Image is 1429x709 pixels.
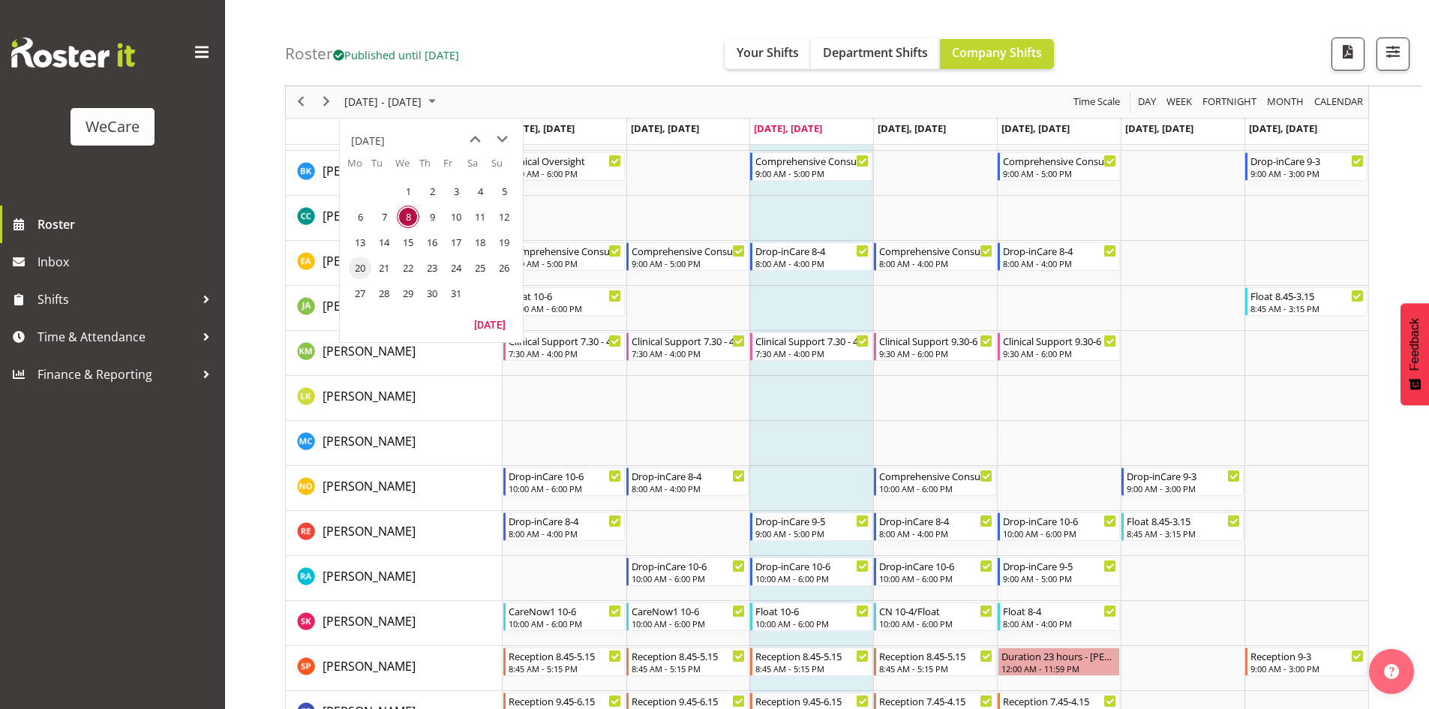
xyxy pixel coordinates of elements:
[509,302,622,314] div: 10:00 AM - 6:00 PM
[467,156,491,179] th: Sa
[323,478,416,494] span: [PERSON_NAME]
[823,44,928,61] span: Department Shifts
[1003,257,1116,269] div: 8:00 AM - 4:00 PM
[503,602,626,631] div: Saahit Kour"s event - CareNow1 10-6 Begin From Monday, October 6, 2025 at 10:00:00 AM GMT+13:00 E...
[469,180,491,203] span: Saturday, October 4, 2025
[940,39,1054,69] button: Company Shifts
[445,206,467,228] span: Friday, October 10, 2025
[1376,38,1409,71] button: Filter Shifts
[1331,38,1364,71] button: Download a PDF of the roster according to the set date range.
[1072,93,1121,112] span: Time Scale
[291,93,311,112] button: Previous
[509,482,622,494] div: 10:00 AM - 6:00 PM
[373,282,395,305] span: Tuesday, October 28, 2025
[1003,617,1116,629] div: 8:00 AM - 4:00 PM
[509,513,622,528] div: Drop-inCare 8-4
[755,572,869,584] div: 10:00 AM - 6:00 PM
[1408,318,1421,371] span: Feedback
[737,44,799,61] span: Your Shifts
[811,39,940,69] button: Department Shifts
[1164,93,1195,112] button: Timeline Week
[632,617,745,629] div: 10:00 AM - 6:00 PM
[323,613,416,629] span: [PERSON_NAME]
[1003,243,1116,258] div: Drop-inCare 8-4
[509,288,622,303] div: Float 10-6
[373,257,395,279] span: Tuesday, October 21, 2025
[879,572,992,584] div: 10:00 AM - 6:00 PM
[1245,287,1367,316] div: Jane Arps"s event - Float 8.45-3.15 Begin From Sunday, October 12, 2025 at 8:45:00 AM GMT+13:00 E...
[469,257,491,279] span: Saturday, October 25, 2025
[397,282,419,305] span: Wednesday, October 29, 2025
[469,206,491,228] span: Saturday, October 11, 2025
[632,572,745,584] div: 10:00 AM - 6:00 PM
[286,511,503,556] td: Rachel Els resource
[509,257,622,269] div: 9:00 AM - 5:00 PM
[323,523,416,539] span: [PERSON_NAME]
[750,512,872,541] div: Rachel Els"s event - Drop-inCare 9-5 Begin From Wednesday, October 8, 2025 at 9:00:00 AM GMT+13:0...
[11,38,135,68] img: Rosterit website logo
[879,243,992,258] div: Comprehensive Consult 8-4
[879,468,992,483] div: Comprehensive Consult 10-6
[286,376,503,421] td: Liandy Kritzinger resource
[998,602,1120,631] div: Saahit Kour"s event - Float 8-4 Begin From Friday, October 10, 2025 at 8:00:00 AM GMT+13:00 Ends ...
[1245,152,1367,181] div: Brian Ko"s event - Drop-inCare 9-3 Begin From Sunday, October 12, 2025 at 9:00:00 AM GMT+13:00 En...
[626,242,749,271] div: Ena Advincula"s event - Comprehensive Consult 9-5 Begin From Tuesday, October 7, 2025 at 9:00:00 ...
[1249,122,1317,135] span: [DATE], [DATE]
[503,242,626,271] div: Ena Advincula"s event - Comprehensive Consult 9-5 Begin From Monday, October 6, 2025 at 9:00:00 A...
[632,468,745,483] div: Drop-inCare 8-4
[323,388,416,404] span: [PERSON_NAME]
[421,206,443,228] span: Thursday, October 9, 2025
[879,513,992,528] div: Drop-inCare 8-4
[509,243,622,258] div: Comprehensive Consult 9-5
[632,648,745,663] div: Reception 8.45-5.15
[1250,153,1364,168] div: Drop-inCare 9-3
[998,242,1120,271] div: Ena Advincula"s event - Drop-inCare 8-4 Begin From Friday, October 10, 2025 at 8:00:00 AM GMT+13:...
[755,648,869,663] div: Reception 8.45-5.15
[339,86,445,118] div: October 06 - 12, 2025
[493,206,515,228] span: Sunday, October 12, 2025
[1121,467,1244,496] div: Natasha Ottley"s event - Drop-inCare 9-3 Begin From Saturday, October 11, 2025 at 9:00:00 AM GMT+...
[38,213,218,236] span: Roster
[998,332,1120,361] div: Kishendri Moodley"s event - Clinical Support 9.30-6 Begin From Friday, October 10, 2025 at 9:30:0...
[750,647,872,676] div: Samantha Poultney"s event - Reception 8.45-5.15 Begin From Wednesday, October 8, 2025 at 8:45:00 ...
[323,162,416,180] a: [PERSON_NAME]
[286,421,503,466] td: Mary Childs resource
[373,206,395,228] span: Tuesday, October 7, 2025
[503,467,626,496] div: Natasha Ottley"s event - Drop-inCare 10-6 Begin From Monday, October 6, 2025 at 10:00:00 AM GMT+1...
[755,603,869,618] div: Float 10-6
[1001,662,1116,674] div: 12:00 AM - 11:59 PM
[286,151,503,196] td: Brian Ko resource
[509,617,622,629] div: 10:00 AM - 6:00 PM
[323,208,416,224] span: [PERSON_NAME]
[750,242,872,271] div: Ena Advincula"s event - Drop-inCare 8-4 Begin From Wednesday, October 8, 2025 at 8:00:00 AM GMT+1...
[349,206,371,228] span: Monday, October 6, 2025
[509,693,622,708] div: Reception 9.45-6.15
[288,86,314,118] div: previous period
[397,231,419,254] span: Wednesday, October 15, 2025
[509,347,622,359] div: 7:30 AM - 4:00 PM
[323,297,416,315] a: [PERSON_NAME]
[351,126,385,156] div: title
[1250,167,1364,179] div: 9:00 AM - 3:00 PM
[469,231,491,254] span: Saturday, October 18, 2025
[397,206,419,228] span: Wednesday, October 8, 2025
[755,693,869,708] div: Reception 9.45-6.15
[1003,693,1116,708] div: Reception 7.45-4.15
[323,432,416,450] a: [PERSON_NAME]
[286,286,503,331] td: Jane Arps resource
[323,612,416,630] a: [PERSON_NAME]
[503,287,626,316] div: Jane Arps"s event - Float 10-6 Begin From Monday, October 6, 2025 at 10:00:00 AM GMT+13:00 Ends A...
[725,39,811,69] button: Your Shifts
[632,333,745,348] div: Clinical Support 7.30 - 4
[347,156,371,179] th: Mo
[1125,122,1193,135] span: [DATE], [DATE]
[1003,153,1116,168] div: Comprehensive Consult 9-5
[323,658,416,674] span: [PERSON_NAME]
[632,257,745,269] div: 9:00 AM - 5:00 PM
[1136,93,1159,112] button: Timeline Day
[879,257,992,269] div: 8:00 AM - 4:00 PM
[323,387,416,405] a: [PERSON_NAME]
[755,167,869,179] div: 9:00 AM - 5:00 PM
[755,617,869,629] div: 10:00 AM - 6:00 PM
[421,282,443,305] span: Thursday, October 30, 2025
